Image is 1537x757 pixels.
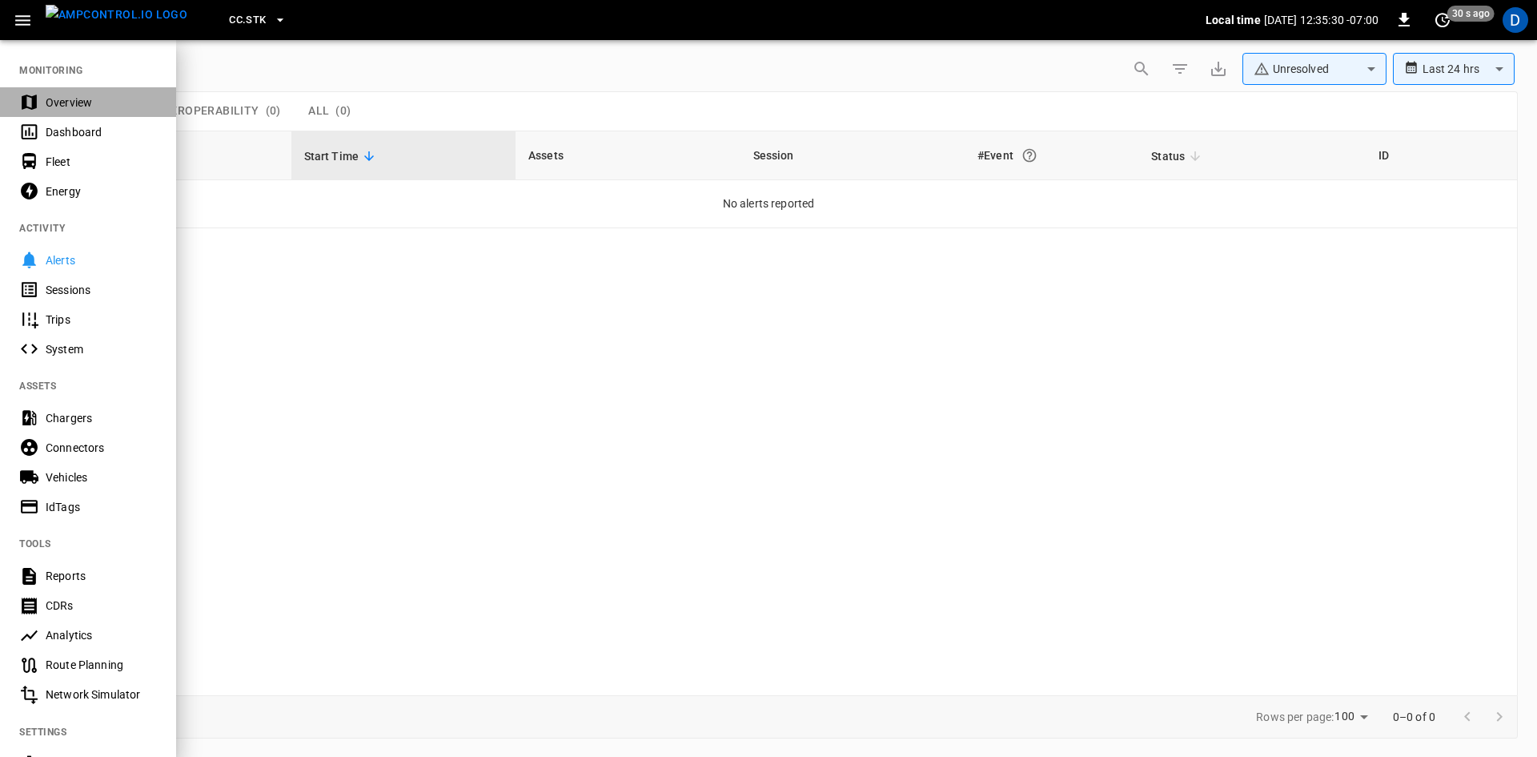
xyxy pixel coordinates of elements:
[229,11,266,30] span: CC.STK
[46,252,157,268] div: Alerts
[46,627,157,643] div: Analytics
[1503,7,1528,33] div: profile-icon
[46,5,187,25] img: ampcontrol.io logo
[46,154,157,170] div: Fleet
[46,95,157,111] div: Overview
[1264,12,1378,28] p: [DATE] 12:35:30 -07:00
[1430,7,1455,33] button: set refresh interval
[46,657,157,673] div: Route Planning
[46,410,157,426] div: Chargers
[46,499,157,515] div: IdTags
[1447,6,1495,22] span: 30 s ago
[46,440,157,456] div: Connectors
[46,282,157,298] div: Sessions
[46,598,157,614] div: CDRs
[46,469,157,485] div: Vehicles
[46,124,157,140] div: Dashboard
[46,341,157,357] div: System
[46,312,157,328] div: Trips
[46,568,157,584] div: Reports
[46,687,157,703] div: Network Simulator
[1206,12,1261,28] p: Local time
[46,183,157,199] div: Energy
